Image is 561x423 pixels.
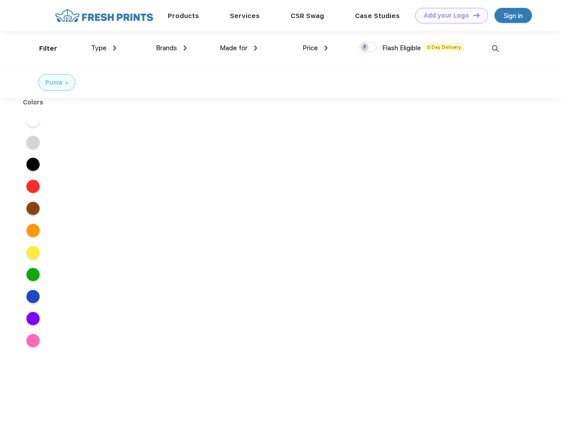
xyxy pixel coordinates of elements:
[495,8,532,23] a: Sign in
[168,12,199,20] a: Products
[91,44,107,52] span: Type
[424,43,464,51] span: 5 Day Delivery
[16,98,50,107] div: Colors
[230,12,260,20] a: Services
[65,82,68,85] img: filter_cancel.svg
[254,45,257,51] img: dropdown.png
[382,44,421,52] span: Flash Eligible
[488,41,502,56] img: desktop_search.svg
[303,44,318,52] span: Price
[325,45,328,51] img: dropdown.png
[473,13,480,18] img: DT
[504,11,523,21] div: Sign in
[39,44,57,54] div: Filter
[113,45,116,51] img: dropdown.png
[45,78,63,87] div: Puma
[156,44,177,52] span: Brands
[291,12,324,20] a: CSR Swag
[220,44,247,52] span: Made for
[424,12,469,19] div: Add your Logo
[184,45,187,51] img: dropdown.png
[52,8,156,23] img: fo%20logo%202.webp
